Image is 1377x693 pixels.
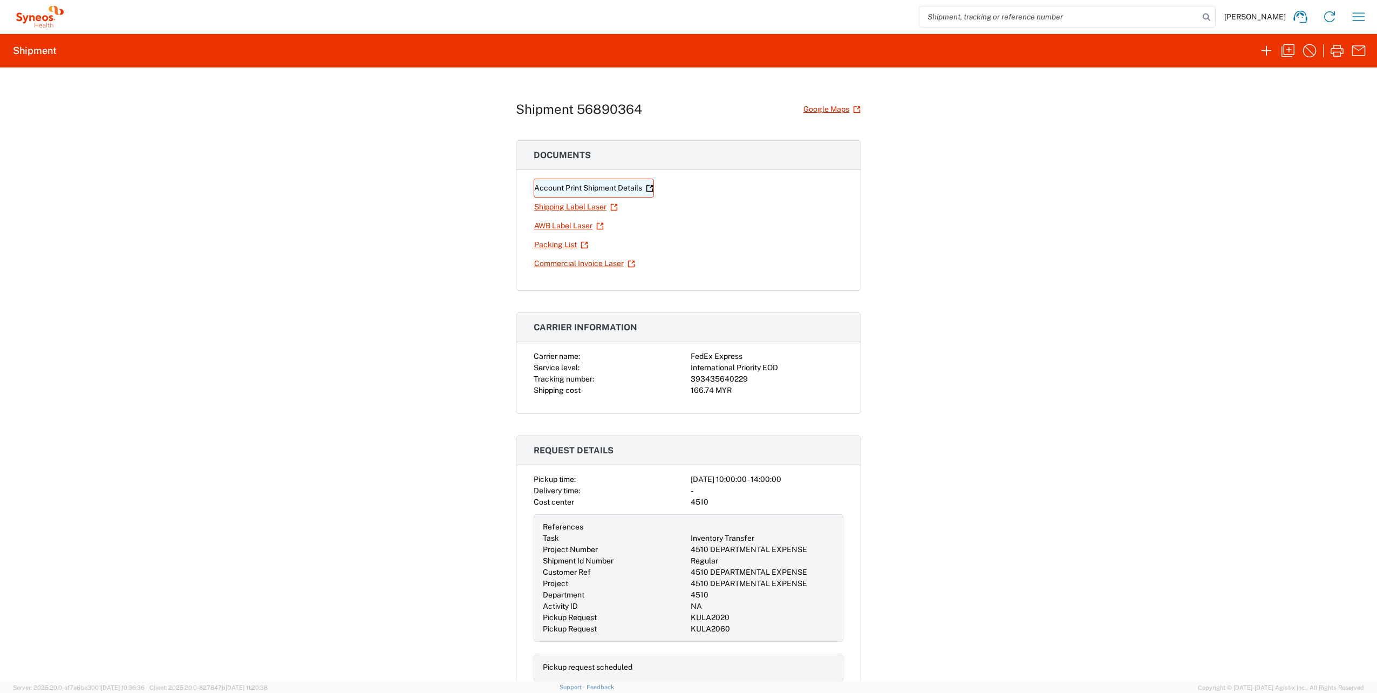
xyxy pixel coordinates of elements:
span: Cost center [534,498,574,506]
span: Copyright © [DATE]-[DATE] Agistix Inc., All Rights Reserved [1198,683,1364,692]
div: NA [691,601,834,612]
span: Service level: [534,363,580,372]
div: Shipment Id Number [543,555,686,567]
div: Inventory Transfer [691,533,834,544]
div: Customer Ref [543,567,686,578]
span: Tracking number: [534,375,594,383]
div: 4510 DEPARTMENTAL EXPENSE [691,578,834,589]
span: Client: 2025.20.0-827847b [149,684,268,691]
div: 4510 [691,497,843,508]
span: References [543,522,583,531]
a: Shipping Label Laser [534,198,618,216]
input: Shipment, tracking or reference number [919,6,1199,27]
span: [DATE] 10:36:36 [101,684,145,691]
a: Packing List [534,235,589,254]
a: AWB Label Laser [534,216,604,235]
div: FedEx Express [691,351,843,362]
span: Pickup time: [534,475,576,484]
div: Activity ID [543,601,686,612]
span: Shipping cost [534,386,581,395]
h1: Shipment 56890364 [516,101,642,117]
span: Request details [534,445,613,456]
div: Project Number [543,544,686,555]
div: - [691,485,843,497]
span: Documents [534,150,591,160]
div: Pickup Request [543,612,686,623]
span: [DATE] 11:20:38 [226,684,268,691]
div: Pickup Request [543,623,686,635]
div: Regular [691,555,834,567]
a: Support [560,684,587,690]
span: [PERSON_NAME] [1224,12,1286,22]
div: Task [543,533,686,544]
h2: Shipment [13,44,57,57]
div: 393435640229 [691,373,843,385]
div: Department [543,589,686,601]
div: 166.74 MYR [691,385,843,396]
div: 4510 DEPARTMENTAL EXPENSE [691,567,834,578]
a: Google Maps [803,100,861,119]
div: [DATE] 10:00:00 - 14:00:00 [691,474,843,485]
div: Project [543,578,686,589]
span: Carrier information [534,322,637,332]
div: 4510 [691,589,834,601]
div: 4510 DEPARTMENTAL EXPENSE [691,544,834,555]
div: KULA2020 [691,612,834,623]
div: KULA2060 [691,623,834,635]
a: Feedback [587,684,614,690]
span: Pickup request scheduled [543,663,632,671]
span: Delivery time: [534,486,580,495]
a: Account Print Shipment Details [534,179,654,198]
div: International Priority EOD [691,362,843,373]
a: Commercial Invoice Laser [534,254,636,273]
span: Carrier name: [534,352,580,361]
span: Server: 2025.20.0-af7a6be3001 [13,684,145,691]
